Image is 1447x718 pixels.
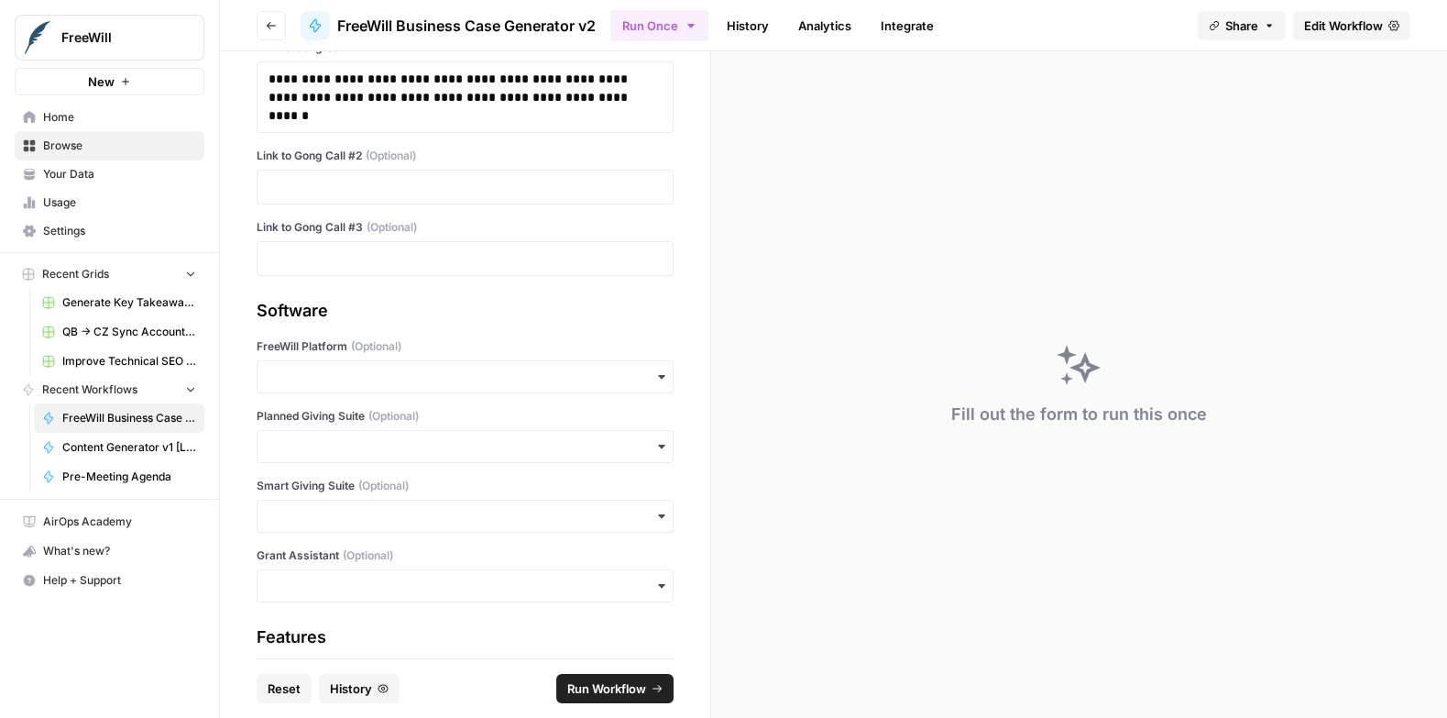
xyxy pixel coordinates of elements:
span: Edit Workflow [1304,17,1383,35]
span: FreeWill [61,28,172,47]
a: History [716,11,780,40]
button: Help + Support [15,566,204,595]
button: What's new? [15,536,204,566]
a: Pre-Meeting Agenda [34,462,204,492]
span: Settings [43,223,196,239]
button: Share [1198,11,1286,40]
span: Usage [43,194,196,211]
span: (Optional) [358,478,409,494]
span: Content Generator v1 [LIVE] [62,439,196,456]
a: FreeWill Business Case Generator v2 [34,403,204,433]
span: FreeWill Business Case Generator v2 [62,410,196,426]
span: (Optional) [343,547,393,564]
span: Reset [268,679,301,698]
span: (Optional) [367,219,417,236]
a: Home [15,103,204,132]
span: History [330,679,372,698]
a: Settings [15,216,204,246]
span: Generate Key Takeaways from Webinar Transcripts [62,294,196,311]
span: AirOps Academy [43,514,196,530]
span: Pre-Meeting Agenda [62,469,196,485]
div: What's new? [16,537,203,565]
span: (Optional) [368,408,419,425]
span: (Optional) [351,338,401,355]
div: Features [257,624,674,650]
img: FreeWill Logo [21,21,54,54]
a: Analytics [787,11,862,40]
span: New [88,72,115,91]
button: Workspace: FreeWill [15,15,204,61]
span: Share [1225,17,1258,35]
a: Edit Workflow [1293,11,1410,40]
label: Smart Giving Suite [257,478,674,494]
a: Generate Key Takeaways from Webinar Transcripts [34,288,204,317]
a: Your Data [15,160,204,189]
span: Home [43,109,196,126]
button: Recent Workflows [15,376,204,403]
button: Recent Grids [15,260,204,288]
button: New [15,68,204,95]
a: Usage [15,188,204,217]
a: Browse [15,131,204,160]
a: Improve Technical SEO for Page [34,347,204,376]
span: Browse [43,138,196,154]
label: FreeWill Platform [257,338,674,355]
span: QB -> CZ Sync Account Matching [62,324,196,340]
button: History [319,674,400,703]
span: Help + Support [43,572,196,589]
label: Link to Gong Call #3 [257,219,674,236]
label: Planned Giving Suite [257,408,674,425]
label: Grant Assistant [257,547,674,564]
label: Link to Gong Call #2 [257,148,674,164]
span: Recent Grids [42,266,109,282]
button: Reset [257,674,312,703]
a: QB -> CZ Sync Account Matching [34,317,204,347]
a: Integrate [870,11,945,40]
div: Fill out the form to run this once [951,402,1207,427]
span: Recent Workflows [42,381,137,398]
div: Software [257,298,674,324]
a: FreeWill Business Case Generator v2 [301,11,596,40]
span: Improve Technical SEO for Page [62,353,196,370]
span: (Optional) [366,148,416,164]
span: Your Data [43,166,196,182]
span: FreeWill Business Case Generator v2 [337,15,596,37]
button: Run Once [610,10,708,41]
span: Run Workflow [567,679,646,698]
a: AirOps Academy [15,507,204,536]
a: Content Generator v1 [LIVE] [34,433,204,462]
button: Run Workflow [556,674,674,703]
